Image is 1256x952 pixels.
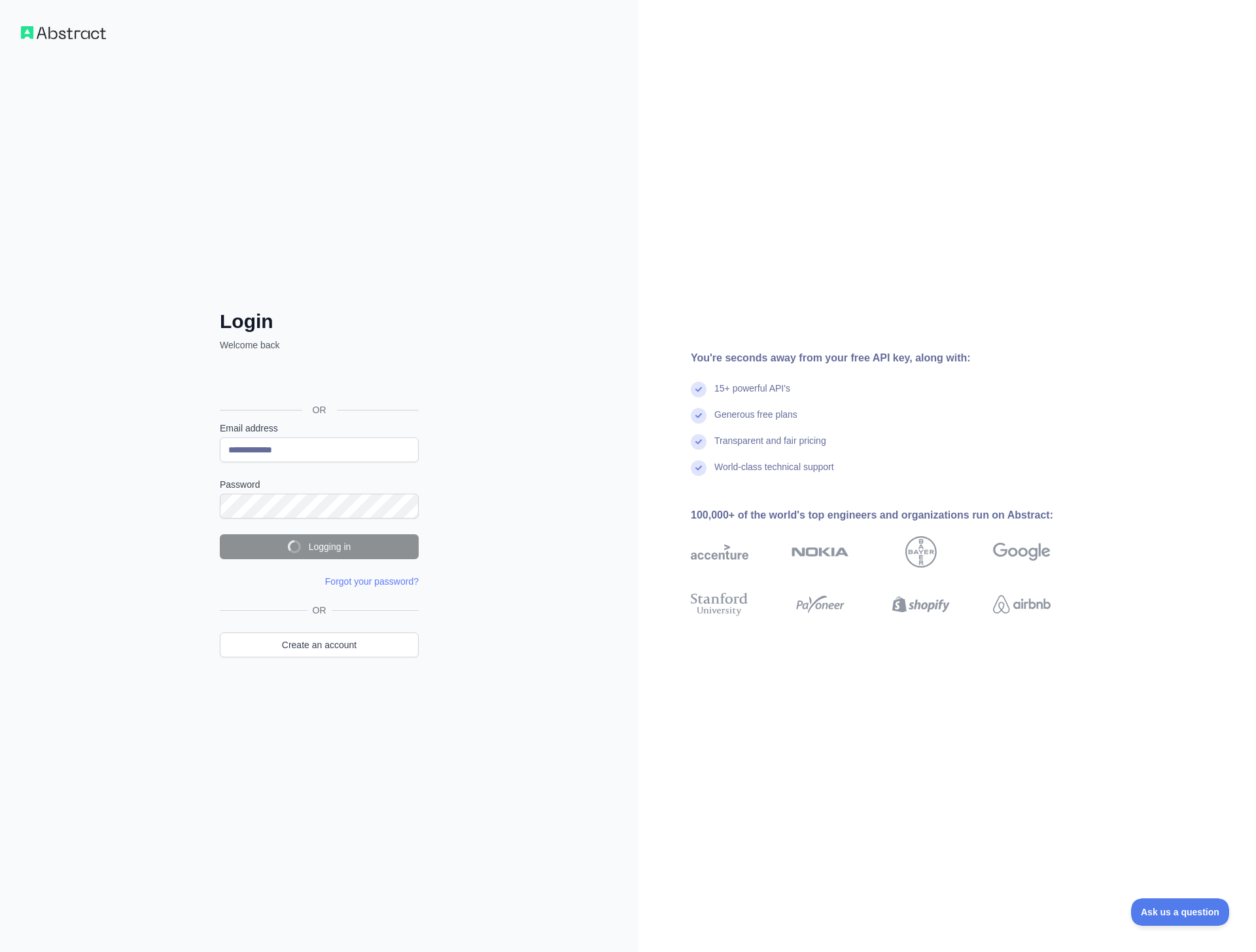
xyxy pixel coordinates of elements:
span: OR [302,403,337,416]
img: check mark [691,434,706,450]
label: Password [220,478,419,491]
label: Email address [220,422,419,435]
img: bayer [905,536,937,568]
h2: Login [220,310,419,333]
a: Create an account [220,632,419,657]
span: OR [307,604,332,617]
img: stanford university [691,590,748,619]
iframe: Schaltfläche „Über Google anmelden“ [213,366,423,395]
iframe: Toggle Customer Support [1131,898,1230,926]
a: Forgot your password? [325,576,419,587]
img: nokia [792,536,849,568]
img: check mark [691,408,706,424]
div: You're seconds away from your free API key, along with: [691,350,1092,366]
div: World-class technical support [714,460,834,486]
img: google [993,536,1051,568]
img: check mark [691,382,706,397]
img: airbnb [993,590,1051,619]
div: Generous free plans [714,408,797,434]
img: accenture [691,536,748,568]
p: Welcome back [220,339,419,352]
img: check mark [691,460,706,476]
img: Workflow [21,26,106,39]
div: Transparent and fair pricing [714,434,826,460]
img: payoneer [792,590,849,619]
button: Logging in [220,534,419,559]
div: 100,000+ of the world's top engineers and organizations run on Abstract: [691,507,1092,523]
div: 15+ powerful API's [714,382,790,408]
img: shopify [892,590,950,619]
